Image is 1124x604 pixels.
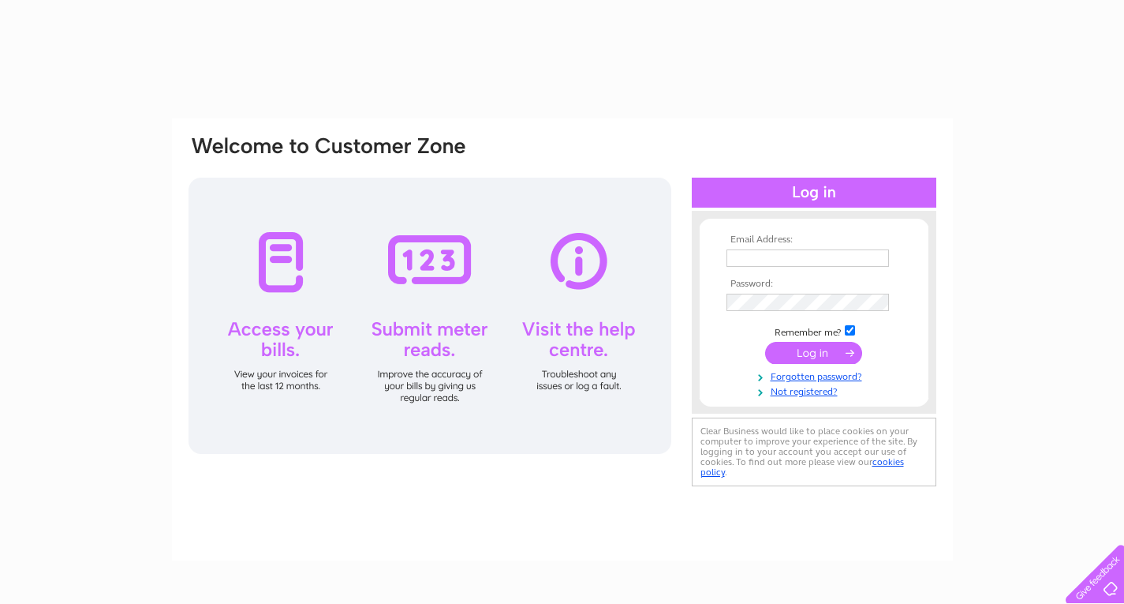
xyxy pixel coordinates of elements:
input: Submit [765,342,862,364]
a: Forgotten password? [726,368,906,383]
a: Not registered? [726,383,906,398]
th: Password: [723,279,906,290]
th: Email Address: [723,234,906,246]
div: Clear Business would like to place cookies on your computer to improve your experience of the sit... [692,418,936,486]
a: cookies policy [700,456,904,478]
td: Remember me? [723,323,906,339]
